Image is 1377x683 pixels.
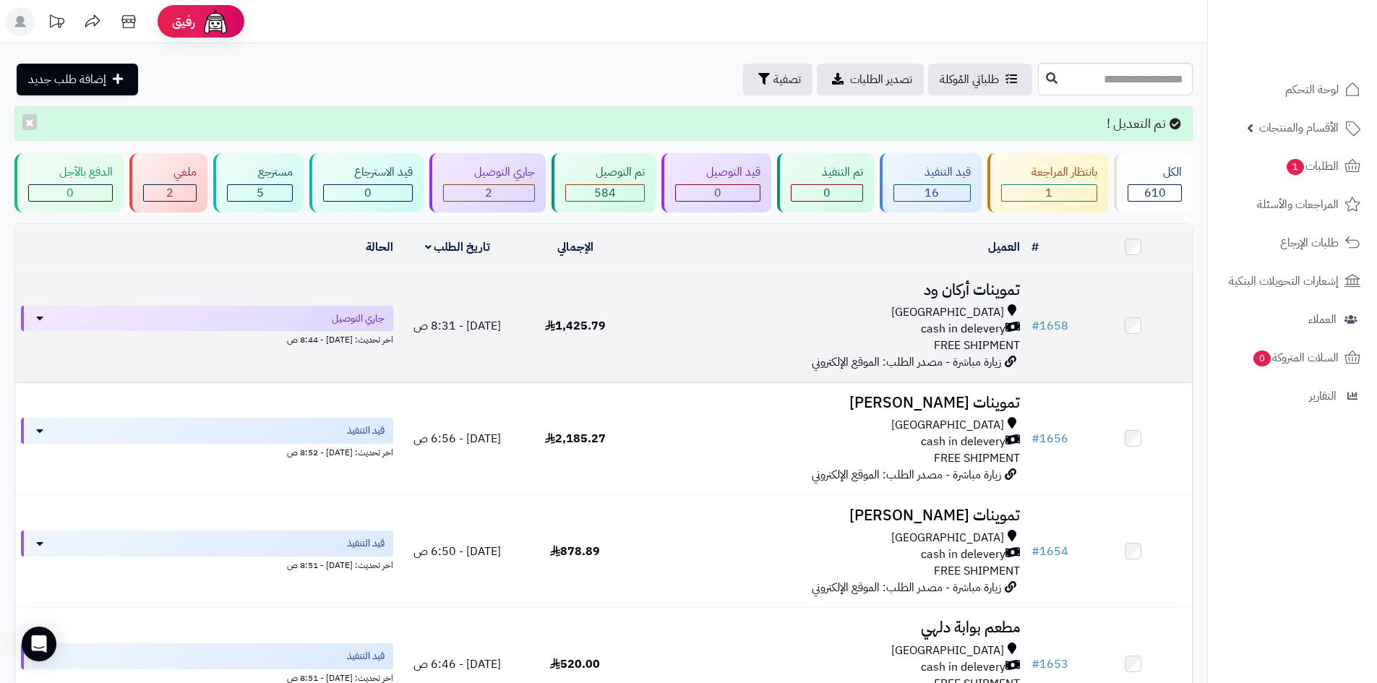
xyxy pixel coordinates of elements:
[676,185,760,202] div: 0
[28,164,113,181] div: الدفع بالآجل
[893,164,971,181] div: قيد التنفيذ
[1285,156,1339,176] span: الطلبات
[565,164,645,181] div: تم التوصيل
[812,579,1001,596] span: زيارة مباشرة - مصدر الطلب: الموقع الإلكتروني
[444,185,534,202] div: 2
[67,184,74,202] span: 0
[545,317,606,335] span: 1,425.79
[812,353,1001,371] span: زيارة مباشرة - مصدر الطلب: الموقع الإلكتروني
[985,153,1112,213] a: بانتظار المراجعة 1
[22,627,56,661] div: Open Intercom Messenger
[323,164,413,181] div: قيد الاسترجاع
[347,536,385,551] span: قيد التنفيذ
[1031,543,1039,560] span: #
[921,321,1005,338] span: cash in delevery
[1111,153,1196,213] a: الكل610
[443,164,535,181] div: جاري التوصيل
[792,185,862,202] div: 0
[144,185,197,202] div: 2
[817,64,924,95] a: تصدير الطلبات
[675,164,760,181] div: قيد التوصيل
[566,185,645,202] div: 584
[1045,184,1052,202] span: 1
[21,557,393,572] div: اخر تحديث: [DATE] - 8:51 ص
[557,239,593,256] a: الإجمالي
[21,331,393,346] div: اخر تحديث: [DATE] - 8:44 ص
[257,184,264,202] span: 5
[1217,149,1368,184] a: الطلبات1
[773,71,801,88] span: تصفية
[1217,187,1368,222] a: المراجعات والأسئلة
[347,649,385,663] span: قيد التنفيذ
[894,185,970,202] div: 16
[1217,225,1368,260] a: طلبات الإرجاع
[774,153,877,213] a: تم التنفيذ 0
[364,184,372,202] span: 0
[1257,194,1339,215] span: المراجعات والأسئلة
[640,395,1020,411] h3: تموينات [PERSON_NAME]
[12,153,126,213] a: الدفع بالآجل 0
[1031,317,1068,335] a: #1658
[891,417,1004,434] span: [GEOGRAPHIC_DATA]
[22,114,37,130] button: ×
[549,153,659,213] a: تم التوصيل 584
[940,71,999,88] span: طلباتي المُوكلة
[928,64,1032,95] a: طلباتي المُوكلة
[921,546,1005,563] span: cash in delevery
[1280,233,1339,253] span: طلبات الإرجاع
[29,185,112,202] div: 0
[1217,264,1368,298] a: إشعارات التحويلات البنكية
[925,184,939,202] span: 16
[1309,386,1337,406] span: التقارير
[1279,40,1363,71] img: logo-2.png
[172,13,195,30] span: رفيق
[891,304,1004,321] span: [GEOGRAPHIC_DATA]
[1217,379,1368,413] a: التقارير
[1217,302,1368,337] a: العملاء
[425,239,491,256] a: تاريخ الطلب
[934,337,1020,354] span: FREE SHIPMENT
[934,450,1020,467] span: FREE SHIPMENT
[413,656,501,673] span: [DATE] - 6:46 ص
[988,239,1020,256] a: العميل
[1031,430,1039,447] span: #
[891,530,1004,546] span: [GEOGRAPHIC_DATA]
[166,184,173,202] span: 2
[485,184,492,202] span: 2
[1031,430,1068,447] a: #1656
[1031,656,1039,673] span: #
[1001,164,1098,181] div: بانتظار المراجعة
[640,282,1020,298] h3: تموينات أركان ود
[594,184,616,202] span: 584
[1229,271,1339,291] span: إشعارات التحويلات البنكية
[143,164,197,181] div: ملغي
[1002,185,1097,202] div: 1
[934,562,1020,580] span: FREE SHIPMENT
[1031,656,1068,673] a: #1653
[413,430,501,447] span: [DATE] - 6:56 ص
[21,444,393,459] div: اخر تحديث: [DATE] - 8:52 ص
[714,184,721,202] span: 0
[227,164,293,181] div: مسترجع
[812,466,1001,484] span: زيارة مباشرة - مصدر الطلب: الموقع الإلكتروني
[332,312,385,326] span: جاري التوصيل
[891,643,1004,659] span: [GEOGRAPHIC_DATA]
[38,7,74,40] a: تحديثات المنصة
[228,185,292,202] div: 5
[921,434,1005,450] span: cash in delevery
[791,164,863,181] div: تم التنفيذ
[877,153,985,213] a: قيد التنفيذ 16
[545,430,606,447] span: 2,185.27
[921,659,1005,676] span: cash in delevery
[366,239,393,256] a: الحالة
[306,153,426,213] a: قيد الاسترجاع 0
[1144,184,1166,202] span: 610
[1253,351,1271,366] span: 0
[1259,118,1339,138] span: الأقسام والمنتجات
[550,543,600,560] span: 878.89
[640,619,1020,636] h3: مطعم بوابة دلهي
[1252,348,1339,368] span: السلات المتروكة
[17,64,138,95] a: إضافة طلب جديد
[126,153,211,213] a: ملغي 2
[201,7,230,36] img: ai-face.png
